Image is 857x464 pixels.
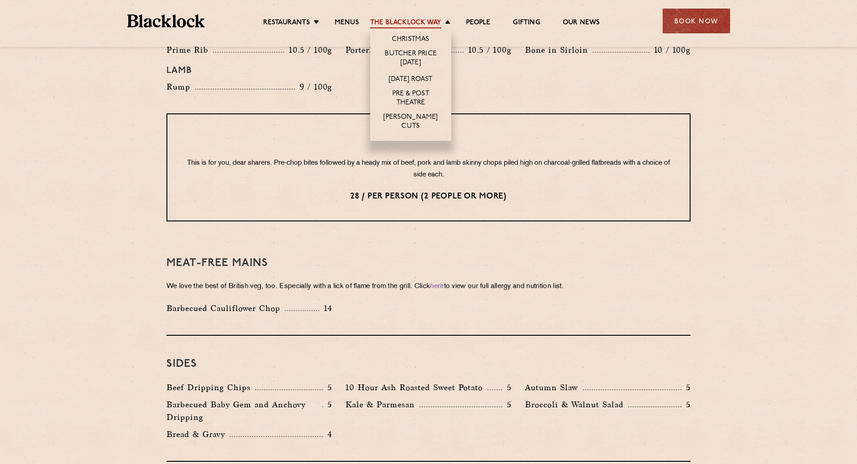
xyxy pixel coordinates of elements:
p: Autumn Slaw [525,381,583,394]
p: Beef Dripping Chips [166,381,255,394]
p: 5 [503,399,512,410]
p: 28 / per person (2 people or more) [185,191,672,203]
a: Pre & Post Theatre [379,90,442,108]
a: here [430,283,444,290]
a: Christmas [392,35,430,45]
p: 10.5 / 100g [284,44,332,56]
div: Book Now [663,9,730,33]
img: BL_Textured_Logo-footer-cropped.svg [127,14,205,27]
a: [DATE] Roast [389,75,432,85]
p: 10 / 100g [650,44,691,56]
p: Rump [166,81,195,93]
p: We love the best of British veg, too. Especially with a lick of flame from the grill. Click to vi... [166,280,691,293]
p: 10.5 / 100g [464,44,512,56]
a: Butcher Price [DATE] [379,50,442,68]
p: 14 [319,302,332,314]
p: 5 [323,399,332,410]
a: Gifting [513,18,540,28]
p: 5 [503,382,512,393]
p: This is for you, dear sharers. Pre-chop bites followed by a heady mix of beef, pork and lamb skin... [185,158,672,181]
p: Broccoli & Walnut Salad [525,398,628,411]
p: 5 [682,399,691,410]
p: 5 [323,382,332,393]
h3: Sides [166,358,691,370]
p: 5 [682,382,691,393]
a: The Blacklock Way [370,18,441,28]
a: Restaurants [263,18,310,28]
p: Barbecued Cauliflower Chop [166,302,285,315]
a: [PERSON_NAME] Cuts [379,113,442,132]
p: Bread & Gravy [166,428,229,441]
h4: Lamb [166,65,691,76]
a: Menus [335,18,359,28]
p: Bone in Sirloin [525,44,592,56]
p: Barbecued Baby Gem and Anchovy Dripping [166,398,322,423]
p: Kale & Parmesan [345,398,419,411]
p: Porterhouse [345,44,396,56]
h3: All In [185,132,672,144]
a: People [466,18,490,28]
p: 10 Hour Ash Roasted Sweet Potato [345,381,487,394]
p: 4 [323,428,332,440]
p: 9 / 100g [295,81,332,93]
p: Prime Rib [166,44,213,56]
h3: Meat-Free mains [166,257,691,269]
a: Our News [563,18,600,28]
